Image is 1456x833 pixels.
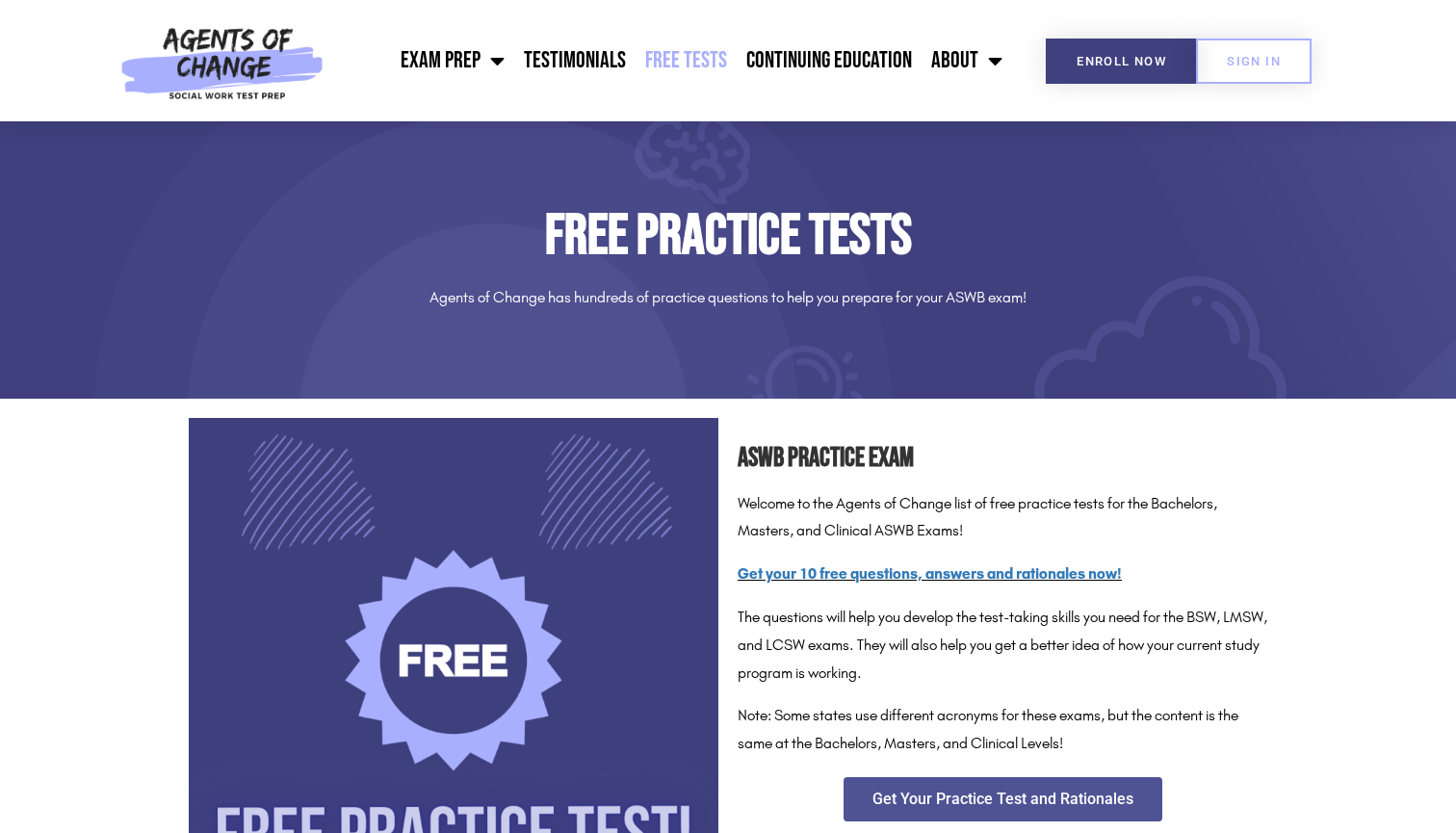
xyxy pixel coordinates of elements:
span: Get Your Practice Test and Rationales [872,792,1133,807]
nav: Menu [333,37,1012,85]
p: Agents of Change has hundreds of practice questions to help you prepare for your ASWB exam! [189,284,1267,312]
h2: ASWB Practice Exam [738,437,1267,481]
h1: Free Practice Tests [189,208,1267,265]
a: Get Your Practice Test and Rationales [844,777,1162,821]
a: Continuing Education [737,37,922,85]
span: SIGN IN [1227,55,1281,67]
a: Free Tests [636,37,737,85]
a: Testimonials [514,37,636,85]
a: Exam Prep [391,37,514,85]
a: About [922,37,1012,85]
a: Enroll Now [1046,39,1197,84]
p: Note: Some states use different acronyms for these exams, but the content is the same at the Bach... [738,702,1267,758]
span: Enroll Now [1077,55,1166,67]
p: The questions will help you develop the test-taking skills you need for the BSW, LMSW, and LCSW e... [738,604,1267,687]
a: SIGN IN [1196,39,1312,84]
p: Welcome to the Agents of Change list of free practice tests for the Bachelors, Masters, and Clini... [738,490,1267,546]
a: Get your 10 free questions, answers and rationales now! [738,564,1122,583]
